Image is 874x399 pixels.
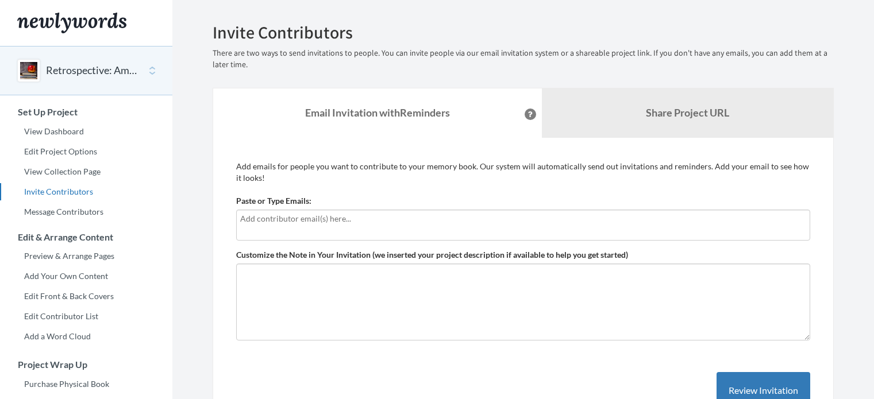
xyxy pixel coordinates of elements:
[236,161,810,184] p: Add emails for people you want to contribute to your memory book. Our system will automatically s...
[1,107,172,117] h3: Set Up Project
[305,106,450,119] strong: Email Invitation with Reminders
[236,249,628,261] label: Customize the Note in Your Invitation (we inserted your project description if available to help ...
[213,23,834,42] h2: Invite Contributors
[646,106,729,119] b: Share Project URL
[46,63,139,78] button: Retrospective: Amsterdam Study Abroad
[1,359,172,370] h3: Project Wrap Up
[213,48,834,71] p: There are two ways to send invitations to people. You can invite people via our email invitation ...
[236,195,311,207] label: Paste or Type Emails:
[240,212,806,225] input: Add contributor email(s) here...
[17,13,126,33] img: Newlywords logo
[1,232,172,242] h3: Edit & Arrange Content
